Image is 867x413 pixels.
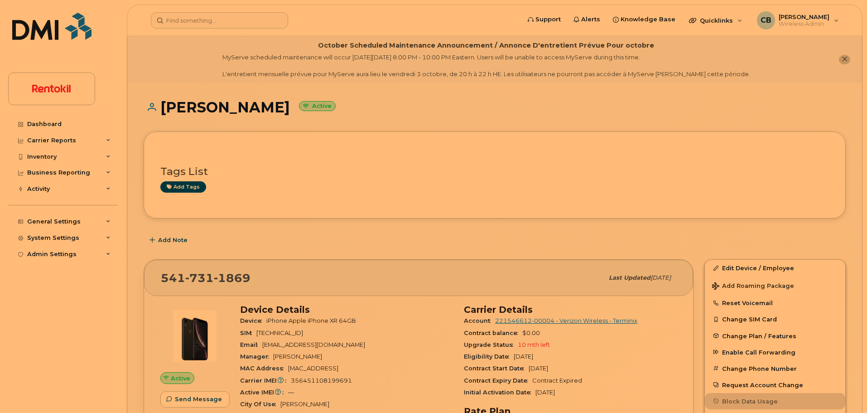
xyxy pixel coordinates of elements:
[240,330,256,336] span: SIM
[161,271,250,285] span: 541
[160,391,230,408] button: Send Message
[185,271,214,285] span: 731
[291,377,352,384] span: 356451108199691
[160,166,829,177] h3: Tags List
[705,393,845,409] button: Block Data Usage
[464,341,518,348] span: Upgrade Status
[240,377,291,384] span: Carrier IMEI
[464,330,522,336] span: Contract balance
[705,311,845,327] button: Change SIM Card
[705,360,845,377] button: Change Phone Number
[722,332,796,339] span: Change Plan / Features
[240,353,273,360] span: Manager
[240,304,453,315] h3: Device Details
[144,99,846,115] h1: [PERSON_NAME]
[299,101,336,112] small: Active
[650,274,671,281] span: [DATE]
[705,377,845,393] button: Request Account Change
[240,389,288,396] span: Active IMEI
[464,365,529,372] span: Contract Start Date
[464,353,514,360] span: Eligibility Date
[705,295,845,311] button: Reset Voicemail
[288,389,294,396] span: —
[240,365,288,372] span: MAC Address
[712,282,794,291] span: Add Roaming Package
[175,395,222,403] span: Send Message
[464,377,532,384] span: Contract Expiry Date
[266,317,356,324] span: iPhone Apple iPhone XR 64GB
[273,353,322,360] span: [PERSON_NAME]
[262,341,365,348] span: [EMAIL_ADDRESS][DOMAIN_NAME]
[171,374,190,383] span: Active
[705,344,845,360] button: Enable Call Forwarding
[529,365,548,372] span: [DATE]
[705,276,845,295] button: Add Roaming Package
[240,341,262,348] span: Email
[280,401,329,408] span: [PERSON_NAME]
[464,389,535,396] span: Initial Activation Date
[158,236,188,244] span: Add Note
[495,317,637,324] a: 221546612-00004 - Verizon Wireless - Terminix
[288,365,338,372] span: [MAC_ADDRESS]
[168,309,222,363] img: image20231002-3703462-1qb80zy.jpeg
[256,330,303,336] span: [TECHNICAL_ID]
[705,328,845,344] button: Change Plan / Features
[535,389,555,396] span: [DATE]
[518,341,550,348] span: 10 mth left
[722,349,795,355] span: Enable Call Forwarding
[144,232,195,248] button: Add Note
[609,274,650,281] span: Last updated
[828,374,860,406] iframe: Messenger Launcher
[318,41,654,50] div: October Scheduled Maintenance Announcement / Annonce D'entretient Prévue Pour octobre
[464,304,677,315] h3: Carrier Details
[222,53,750,78] div: MyServe scheduled maintenance will occur [DATE][DATE] 8:00 PM - 10:00 PM Eastern. Users will be u...
[214,271,250,285] span: 1869
[240,317,266,324] span: Device
[464,317,495,324] span: Account
[240,401,280,408] span: City Of Use
[514,353,533,360] span: [DATE]
[160,181,206,193] a: Add tags
[522,330,540,336] span: $0.00
[705,260,845,276] a: Edit Device / Employee
[532,377,582,384] span: Contract Expired
[839,55,850,64] button: close notification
